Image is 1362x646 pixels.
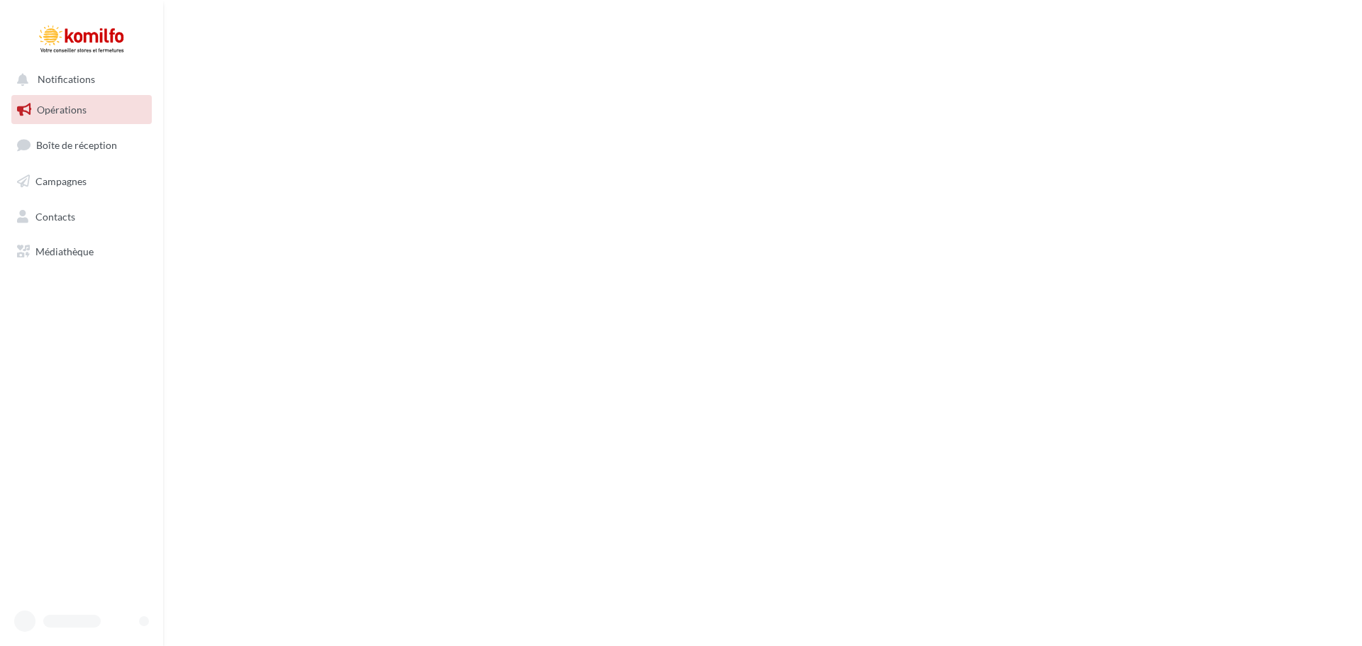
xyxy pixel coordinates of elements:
[9,130,155,160] a: Boîte de réception
[35,210,75,222] span: Contacts
[35,175,87,187] span: Campagnes
[9,237,155,267] a: Médiathèque
[36,139,117,151] span: Boîte de réception
[9,167,155,196] a: Campagnes
[9,95,155,125] a: Opérations
[38,74,95,86] span: Notifications
[9,202,155,232] a: Contacts
[37,104,87,116] span: Opérations
[35,245,94,257] span: Médiathèque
